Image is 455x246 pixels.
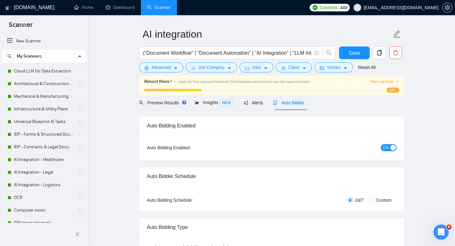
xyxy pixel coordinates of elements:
div: Auto Bidding Enabled [147,117,397,135]
div: Auto Bidding Type [147,218,397,236]
button: settingAdvancedcaret-down [139,62,183,72]
div: Auto Bidding Schedule: [147,197,230,204]
span: caret-down [302,66,306,71]
a: homeHome [74,5,93,10]
a: IDP (exact phrases) [14,217,74,229]
a: Cloud LLM for Data Extraction [14,65,74,77]
button: folderJobscaret-down [240,62,274,72]
span: Custom [374,197,394,204]
button: barsJob Categorycaret-down [186,62,237,72]
button: search [4,51,15,61]
button: setting [442,3,452,13]
span: Auto Bidder [273,100,304,105]
span: holder [78,208,83,213]
span: holder [78,195,83,200]
a: IDP - Contracts & Legal Documents [14,141,74,153]
span: 8 [446,224,452,230]
a: AI Integration - Logistics [14,179,74,191]
span: caret-down [343,66,348,71]
span: holder [78,69,83,74]
span: folder [245,66,249,71]
span: Job Category [198,64,224,71]
span: area-chart [195,100,199,105]
button: Train Laziza AI [370,79,399,85]
span: search [5,54,14,58]
span: holder [78,182,83,188]
span: holder [78,81,83,86]
button: delete [389,46,402,59]
span: caret-down [173,66,178,71]
iframe: Intercom live chat [434,224,449,240]
span: holder [78,132,83,137]
span: caret-down [264,66,268,71]
button: search [323,46,335,59]
span: holder [78,170,83,175]
span: search [139,101,143,105]
span: notification [244,101,248,105]
span: bars [191,66,196,71]
a: searchScanner [147,5,171,10]
span: double-left [75,231,82,237]
a: setting [442,5,452,10]
span: copy [373,50,385,56]
img: upwork-logo.png [312,5,318,10]
span: user [281,66,286,71]
span: caret-down [227,66,232,71]
button: idcardVendorcaret-down [314,62,353,72]
span: search [323,50,335,56]
button: copy [373,46,386,59]
span: robot [273,101,277,105]
span: NEW [220,99,234,106]
a: Universal Blueprint AI Tasks [14,115,74,128]
a: Infrastructure & Utility Plans [14,103,74,115]
span: Connects: [320,4,339,11]
span: idcard [320,66,324,71]
span: Alerts [244,100,263,105]
span: Almost there ! [144,78,172,85]
span: delete [390,50,402,56]
span: Level Up Your Laziza AI Matches! Give feedback and unlock top-tier opportunities ! [178,79,310,84]
button: Save [339,46,370,59]
span: Scanner [4,20,38,34]
a: OCR [14,191,74,204]
button: userClientcaret-down [276,62,312,72]
a: Reset All [358,64,375,71]
span: 449 [340,4,347,11]
span: holder [78,94,83,99]
span: holder [78,119,83,124]
span: My Scanners [17,50,42,63]
span: right [396,80,399,83]
span: Client [288,64,300,71]
span: Insights [195,100,233,105]
span: 24/7 [353,197,366,204]
span: holder [78,107,83,112]
span: holder [78,157,83,162]
span: Vendor [327,64,341,71]
span: holder [78,220,83,225]
span: user [355,5,360,10]
span: Preview Results [139,100,185,105]
div: Auto Bidder Schedule [147,167,397,185]
a: New Scanner [7,35,81,47]
span: ON [383,144,389,151]
a: AI Integration - Healthcare [14,153,74,166]
a: Computer vision [14,204,74,217]
a: IDP - Forms & Structured Documents [14,128,74,141]
div: Tooltip anchor [181,100,187,105]
span: setting [144,66,149,71]
input: Scanner name... [143,26,391,42]
a: AI Integration - Legal [14,166,74,179]
span: 24% [387,88,399,93]
span: info-circle [314,51,318,55]
span: edit [393,30,401,38]
input: Search Freelance Jobs... [143,49,312,57]
span: Save [349,49,360,57]
span: holder [78,145,83,150]
span: Advanced [151,64,171,71]
li: New Scanner [2,35,86,47]
a: Architectural & Construction Blueprints [14,77,74,90]
div: Auto Bidding Enabled: [147,144,230,151]
img: logo [5,3,10,13]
